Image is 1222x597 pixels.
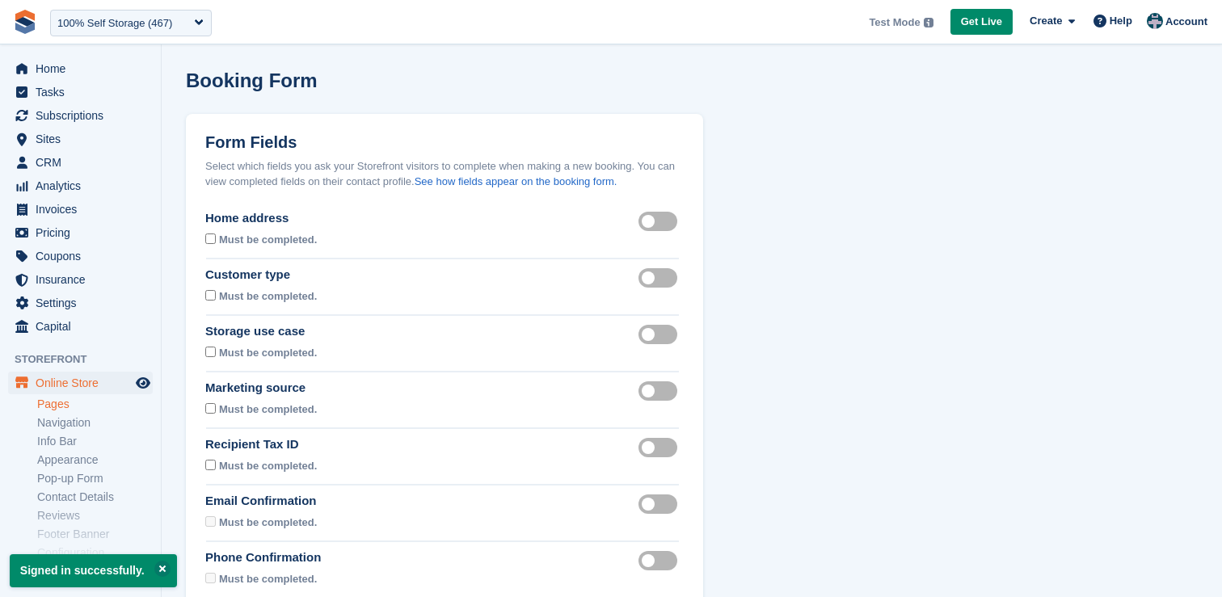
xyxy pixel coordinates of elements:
a: Get Live [950,9,1013,36]
span: Sites [36,128,133,150]
div: Must be completed. [219,343,317,361]
span: Analytics [36,174,133,197]
a: Navigation [37,415,153,431]
span: Online Store [36,372,133,394]
span: Storefront [15,351,161,368]
a: menu [8,128,153,150]
div: Home address [205,209,320,228]
span: Settings [36,292,133,314]
a: menu [8,104,153,127]
div: Must be completed. [219,230,317,248]
span: Insurance [36,268,133,291]
div: Customer type [205,266,320,284]
img: stora-icon-8386f47178a22dfd0bd8f6a31ec36ba5ce8667c1dd55bd0f319d3a0aa187defe.svg [13,10,37,34]
a: menu [8,315,153,338]
div: Email Confirmation [205,492,320,511]
img: icon-info-grey-7440780725fd019a000dd9b08b2336e03edf1995a4989e88bcd33f0948082b44.svg [924,18,933,27]
div: Marketing source [205,379,320,397]
div: Must be completed. [219,570,317,587]
a: Info Bar [37,434,153,449]
span: Create [1030,13,1062,29]
a: menu [8,245,153,267]
p: Signed in successfully. [10,554,177,587]
a: menu [8,198,153,221]
div: Must be completed. [219,513,317,531]
span: Capital [36,315,133,338]
h1: Booking Form [186,69,318,91]
a: menu [8,221,153,244]
a: menu [8,292,153,314]
div: Storage use case [205,322,320,341]
a: Appearance [37,452,153,468]
h2: Form Fields [205,133,684,152]
a: Footer Banner [37,527,153,542]
label: Customer type visible [638,276,684,279]
a: menu [8,372,153,394]
span: Get Live [961,14,1002,30]
span: Invoices [36,198,133,221]
span: Home [36,57,133,80]
a: menu [8,81,153,103]
label: Recipient tax id visible [638,446,684,448]
span: Subscriptions [36,104,133,127]
a: Contact Details [37,490,153,505]
span: Pricing [36,221,133,244]
div: Recipient Tax ID [205,435,320,454]
a: menu [8,151,153,174]
span: Tasks [36,81,133,103]
span: Help [1110,13,1132,29]
a: Reviews [37,508,153,523]
a: Pop-up Form [37,471,153,486]
div: Select which fields you ask your Storefront visitors to complete when making a new booking. You c... [205,158,684,190]
div: Must be completed. [219,400,317,418]
label: Home address visible [638,220,684,222]
span: CRM [36,151,133,174]
a: menu [8,57,153,80]
a: Pages [37,397,153,412]
a: menu [8,268,153,291]
a: Configuration [37,545,153,561]
span: Coupons [36,245,133,267]
div: Must be completed. [219,456,317,474]
span: Account [1165,14,1207,30]
span: Test Mode [869,15,920,31]
label: Marketing source visible [638,389,684,392]
label: Phone confirmation required [638,559,684,561]
div: Must be completed. [219,287,317,305]
div: 100% Self Storage (467) [57,15,172,32]
img: Aled Bidder [1147,13,1163,29]
a: menu [8,174,153,197]
a: Preview store [133,373,153,393]
div: Phone Confirmation [205,549,321,567]
a: See how fields appear on the booking form. [415,175,617,187]
label: Storage use case visible [638,333,684,335]
label: Email confirmation required [638,502,684,505]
